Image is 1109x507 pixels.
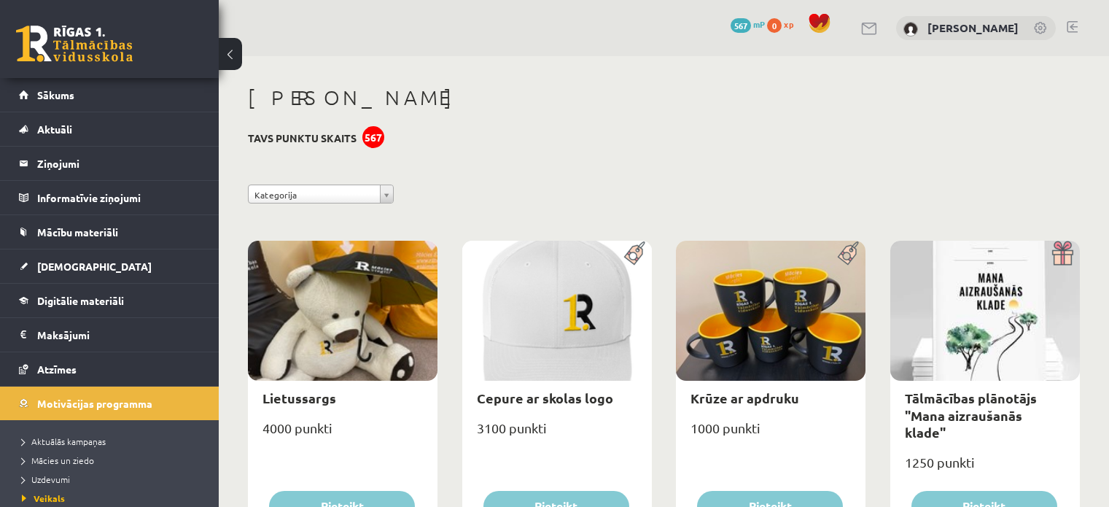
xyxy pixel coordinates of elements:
span: 567 [731,18,751,33]
span: Aktuālās kampaņas [22,436,106,447]
a: [DEMOGRAPHIC_DATA] [19,249,201,283]
a: 567 mP [731,18,765,30]
a: Sākums [19,78,201,112]
a: Krūze ar apdruku [690,390,799,406]
a: Uzdevumi [22,473,204,486]
span: Digitālie materiāli [37,294,124,307]
img: Dāvana ar pārsteigumu [1047,241,1080,266]
legend: Maksājumi [37,318,201,352]
span: Uzdevumi [22,473,70,485]
a: Digitālie materiāli [19,284,201,317]
img: Populāra prece [619,241,652,266]
div: 567 [362,126,384,148]
a: Lietussargs [262,390,336,406]
span: Sākums [37,88,74,101]
span: Aktuāli [37,123,72,136]
a: Veikals [22,492,204,505]
h3: Tavs punktu skaits [248,132,357,144]
a: Atzīmes [19,352,201,386]
a: Motivācijas programma [19,387,201,420]
a: Mācību materiāli [19,215,201,249]
span: Mācies un ziedo [22,454,94,466]
a: Aktuālās kampaņas [22,435,204,448]
a: Informatīvie ziņojumi [19,181,201,214]
span: Motivācijas programma [37,397,152,410]
a: Kategorija [248,185,394,204]
div: 4000 punkti [248,416,437,452]
img: Populāra prece [833,241,865,266]
a: Aktuāli [19,112,201,146]
img: Artjoms Keržajevs [903,22,918,36]
span: mP [753,18,765,30]
a: 0 xp [767,18,801,30]
h1: [PERSON_NAME] [248,85,1080,110]
legend: Ziņojumi [37,147,201,180]
a: Mācies un ziedo [22,454,204,467]
span: xp [784,18,793,30]
span: Atzīmes [37,363,77,376]
span: Veikals [22,492,65,504]
span: Mācību materiāli [37,225,118,239]
a: Tālmācības plānotājs "Mana aizraušanās klade" [905,390,1037,441]
span: 0 [767,18,782,33]
span: Kategorija [254,185,374,204]
a: Cepure ar skolas logo [477,390,613,406]
a: Ziņojumi [19,147,201,180]
div: 1250 punkti [890,450,1080,487]
div: 3100 punkti [462,416,652,452]
a: Rīgas 1. Tālmācības vidusskola [16,26,133,62]
a: Maksājumi [19,318,201,352]
legend: Informatīvie ziņojumi [37,181,201,214]
a: [PERSON_NAME] [927,20,1019,35]
div: 1000 punkti [676,416,865,452]
span: [DEMOGRAPHIC_DATA] [37,260,152,273]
